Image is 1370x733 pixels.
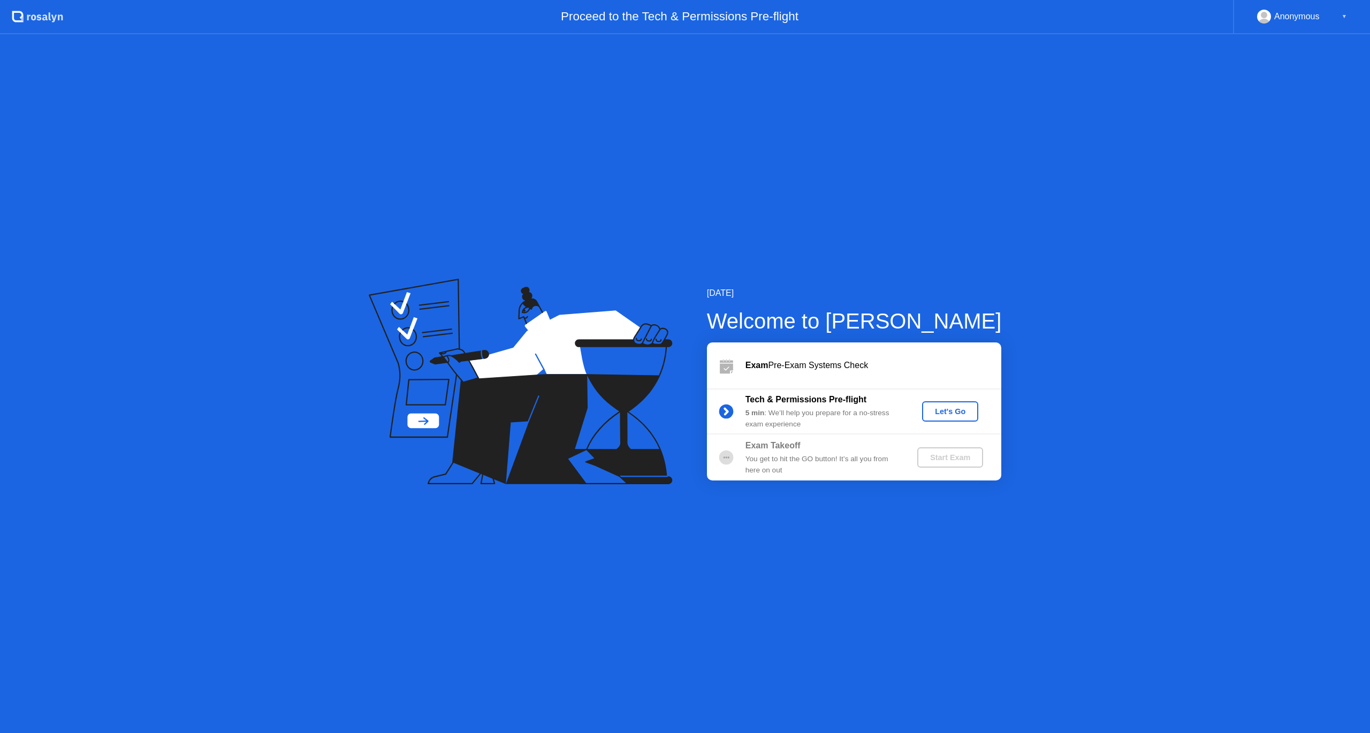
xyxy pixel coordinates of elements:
[917,447,983,468] button: Start Exam
[745,408,900,430] div: : We’ll help you prepare for a no-stress exam experience
[707,305,1002,337] div: Welcome to [PERSON_NAME]
[926,407,974,416] div: Let's Go
[1342,10,1347,24] div: ▼
[922,453,979,462] div: Start Exam
[745,409,765,417] b: 5 min
[745,361,768,370] b: Exam
[1274,10,1320,24] div: Anonymous
[745,359,1001,372] div: Pre-Exam Systems Check
[745,395,866,404] b: Tech & Permissions Pre-flight
[745,441,801,450] b: Exam Takeoff
[745,454,900,476] div: You get to hit the GO button! It’s all you from here on out
[707,287,1002,300] div: [DATE]
[922,401,978,422] button: Let's Go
